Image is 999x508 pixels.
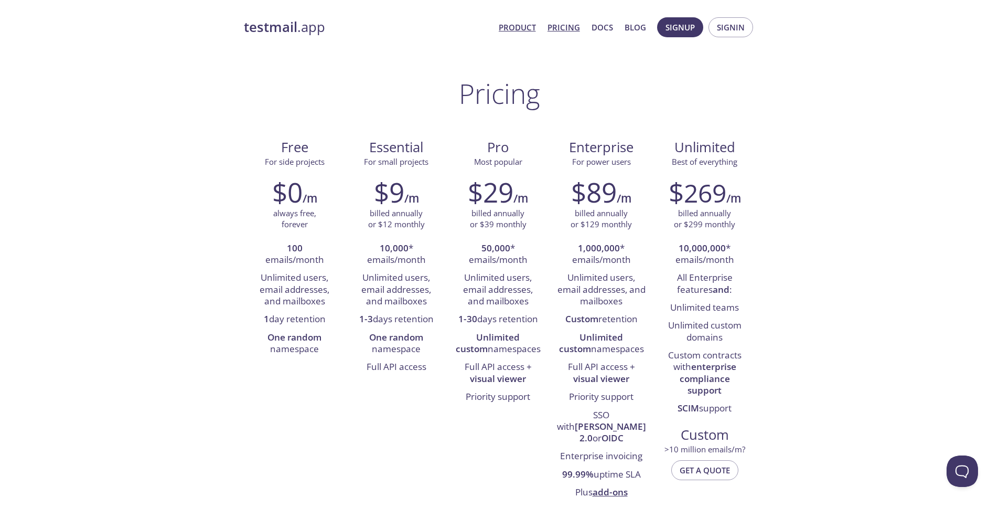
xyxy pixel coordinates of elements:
[353,240,439,270] li: * emails/month
[617,189,631,207] h6: /m
[662,299,748,317] li: Unlimited teams
[662,317,748,347] li: Unlimited custom domains
[571,208,632,230] p: billed annually or $129 monthly
[455,358,541,388] li: Full API access +
[557,484,646,502] li: Plus
[601,432,624,444] strong: OIDC
[368,208,425,230] p: billed annually or $12 monthly
[547,20,580,34] a: Pricing
[557,466,646,484] li: uptime SLA
[592,20,613,34] a: Docs
[557,269,646,311] li: Unlimited users, email addresses, and mailboxes
[557,388,646,406] li: Priority support
[578,242,620,254] strong: 1,000,000
[665,20,695,34] span: Signup
[264,313,269,325] strong: 1
[287,242,303,254] strong: 100
[557,407,646,448] li: SSO with or
[593,486,628,498] a: add-ons
[947,456,978,487] iframe: Help Scout Beacon - Open
[455,269,541,311] li: Unlimited users, email addresses, and mailboxes
[557,139,646,156] span: Enterprise
[470,208,527,230] p: billed annually or $39 monthly
[625,20,646,34] a: Blog
[364,156,428,167] span: For small projects
[359,313,373,325] strong: 1-3
[354,139,439,156] span: Essential
[455,329,541,359] li: namespaces
[353,358,439,376] li: Full API access
[252,139,337,156] span: Free
[244,18,490,36] a: testmail.app
[273,208,316,230] p: always free, forever
[662,347,748,400] li: Custom contracts with
[272,176,303,208] h2: $0
[662,240,748,270] li: * emails/month
[513,189,528,207] h6: /m
[499,20,536,34] a: Product
[267,331,321,343] strong: One random
[557,329,646,359] li: namespaces
[559,331,624,355] strong: Unlimited custom
[470,373,526,385] strong: visual viewer
[455,311,541,329] li: days retention
[557,311,646,329] li: retention
[684,176,726,210] span: 269
[562,468,594,480] strong: 99.99%
[458,313,477,325] strong: 1-30
[726,189,741,207] h6: /m
[662,269,748,299] li: All Enterprise features :
[674,208,735,230] p: billed annually or $299 monthly
[468,176,513,208] h2: $29
[713,283,729,295] strong: and
[455,388,541,406] li: Priority support
[353,269,439,311] li: Unlimited users, email addresses, and mailboxes
[565,313,598,325] strong: Custom
[678,402,699,414] strong: SCIM
[374,176,404,208] h2: $9
[369,331,423,343] strong: One random
[459,78,540,109] h1: Pricing
[680,361,736,396] strong: enterprise compliance support
[573,373,629,385] strong: visual viewer
[674,138,735,156] span: Unlimited
[662,400,748,418] li: support
[664,444,745,454] span: > 10 million emails/m?
[252,240,338,270] li: emails/month
[252,311,338,329] li: day retention
[572,156,631,167] span: For power users
[679,242,726,254] strong: 10,000,000
[456,331,520,355] strong: Unlimited custom
[557,358,646,388] li: Full API access +
[244,18,297,36] strong: testmail
[252,269,338,311] li: Unlimited users, email addresses, and mailboxes
[455,240,541,270] li: * emails/month
[474,156,522,167] span: Most popular
[571,176,617,208] h2: $89
[353,311,439,329] li: days retention
[303,189,317,207] h6: /m
[680,463,730,477] span: Get a quote
[380,242,409,254] strong: 10,000
[672,156,737,167] span: Best of everything
[456,139,541,156] span: Pro
[252,329,338,359] li: namespace
[662,426,747,444] span: Custom
[671,460,738,480] button: Get a quote
[669,176,726,208] h2: $
[657,17,703,37] button: Signup
[557,240,646,270] li: * emails/month
[708,17,753,37] button: Signin
[404,189,419,207] h6: /m
[481,242,510,254] strong: 50,000
[575,420,646,444] strong: [PERSON_NAME] 2.0
[353,329,439,359] li: namespace
[717,20,745,34] span: Signin
[265,156,325,167] span: For side projects
[557,448,646,466] li: Enterprise invoicing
